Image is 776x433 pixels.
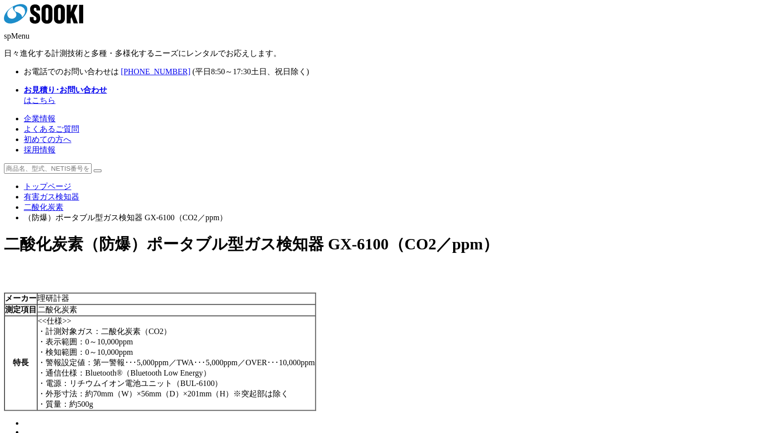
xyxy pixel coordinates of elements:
[24,135,71,144] a: 初めての方へ
[37,316,315,410] td: <<仕様>> ・計測対象ガス：二酸化炭素（CO2） ・表示範囲：0～10,000ppm ・検知範囲：0～10,000ppm ・警報設定値：第一警報･･･5,000ppm／TWA･･･5,000p...
[24,114,55,123] a: 企業情報
[83,235,499,253] span: （防爆）ポータブル型ガス検知器 GX-6100（CO2／ppm）
[24,86,107,104] span: はこちら
[24,86,107,104] a: お見積り･お問い合わせはこちら
[4,235,83,253] span: 二酸化炭素
[4,293,37,304] th: メーカー
[24,145,55,154] a: 採用情報
[24,213,772,223] li: （防爆）ポータブル型ガス検知器 GX-6100（CO2／ppm）
[233,67,251,76] span: 17:30
[24,203,63,211] a: 二酸化炭素
[37,304,315,316] td: 二酸化炭素
[4,316,37,410] th: 特長
[24,86,107,94] strong: お見積り･お問い合わせ
[4,163,92,174] input: 商品名、型式、NETIS番号を入力してください
[192,67,309,76] span: (平日 ～ 土日、祝日除く)
[24,125,79,133] a: よくあるご質問
[24,67,119,76] span: お電話でのお問い合わせは
[4,48,772,59] p: 日々進化する計測技術と多種・多様化するニーズにレンタルでお応えします。
[121,67,190,76] a: [PHONE_NUMBER]
[4,32,30,40] span: spMenu
[211,67,225,76] span: 8:50
[24,182,71,191] a: トップページ
[37,293,315,304] td: 理研計器
[24,192,79,201] a: 有害ガス検知器
[4,304,37,316] th: 測定項目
